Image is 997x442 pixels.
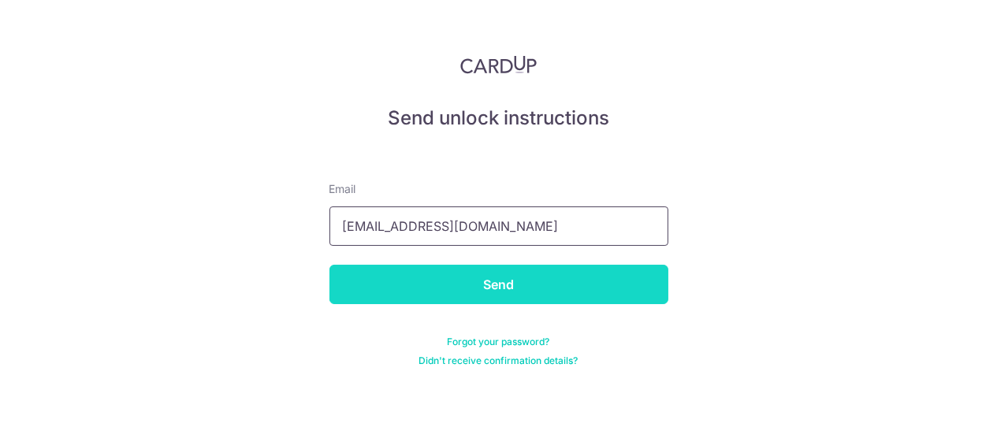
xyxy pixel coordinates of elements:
span: translation missing: en.devise.label.Email [329,182,356,195]
input: Enter your Email [329,206,668,246]
img: CardUp Logo [460,55,538,74]
a: Didn't receive confirmation details? [419,355,578,367]
a: Forgot your password? [448,336,550,348]
h5: Send unlock instructions [329,106,668,131]
input: Send [329,265,668,304]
